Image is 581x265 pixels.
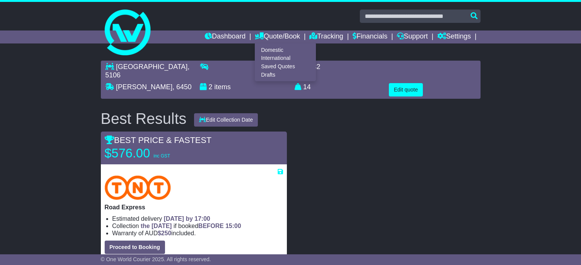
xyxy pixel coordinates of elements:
span: items [214,83,231,91]
span: [GEOGRAPHIC_DATA] [116,63,188,71]
span: © One World Courier 2025. All rights reserved. [101,256,211,262]
span: 2 [209,83,212,91]
li: Estimated delivery [112,215,283,222]
a: Settings [437,31,471,43]
span: [PERSON_NAME] [116,83,173,91]
div: Best Results [97,110,191,127]
li: Collection [112,222,283,230]
span: $ [158,230,172,236]
a: Domestic [255,46,316,54]
span: the [DATE] [141,223,172,229]
span: if booked [141,223,241,229]
a: Support [397,31,428,43]
p: Road Express [105,204,283,211]
span: , 6450 [173,83,192,91]
a: Tracking [309,31,343,43]
a: Drafts [255,71,316,79]
span: , 5106 [105,63,189,79]
span: 15:00 [225,223,241,229]
li: Warranty of AUD included. [112,230,283,237]
span: BEST PRICE & FASTEST [105,135,212,145]
div: Quote/Book [255,43,316,81]
a: International [255,54,316,63]
a: Saved Quotes [255,63,316,71]
button: Proceed to Booking [105,241,165,254]
a: Financials [353,31,387,43]
button: Edit quote [389,83,423,96]
img: TNT Domestic: Road Express [105,175,171,200]
a: Quote/Book [255,31,300,43]
a: Dashboard [205,31,246,43]
span: inc GST [154,153,170,159]
p: $576.00 [105,146,200,161]
span: 14 [303,83,311,91]
span: [DATE] by 17:00 [164,215,210,222]
button: Edit Collection Date [194,113,258,127]
span: BEFORE [198,223,224,229]
span: 250 [161,230,172,236]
